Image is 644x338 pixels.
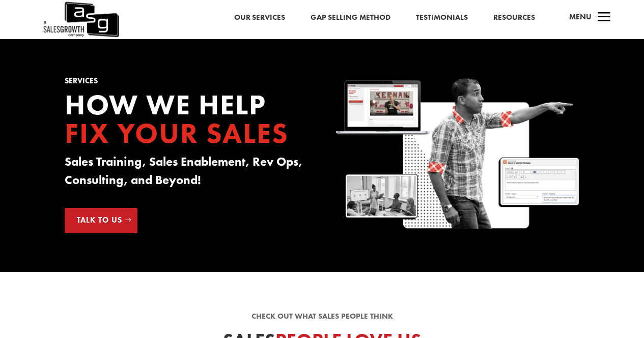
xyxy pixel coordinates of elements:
h1: Services [65,77,308,90]
h3: Sales Training, Sales Enablement, Rev Ops, Consulting, and Beyond! [65,152,308,194]
a: Talk to Us [65,208,137,233]
span: Fix your Sales [65,115,289,151]
h2: How we Help [65,90,308,152]
img: Sales Growth Keenan [336,77,579,232]
p: Check out what sales people think [65,311,580,323]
